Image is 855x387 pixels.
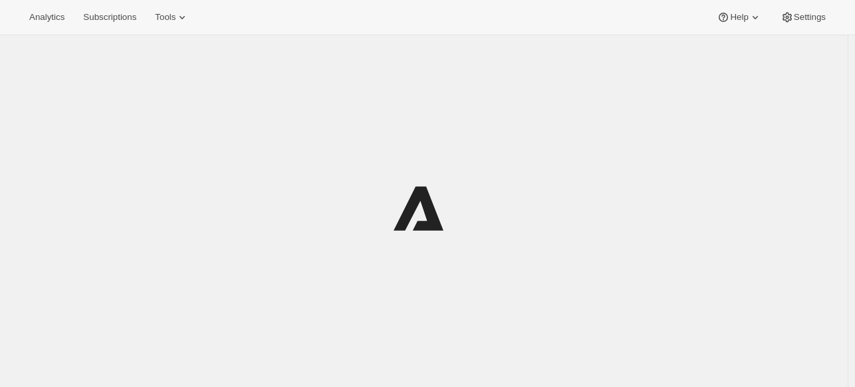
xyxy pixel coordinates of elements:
button: Settings [773,8,834,27]
button: Help [709,8,769,27]
button: Analytics [21,8,72,27]
span: Analytics [29,12,64,23]
button: Subscriptions [75,8,144,27]
span: Help [730,12,748,23]
span: Subscriptions [83,12,136,23]
span: Settings [794,12,826,23]
span: Tools [155,12,176,23]
button: Tools [147,8,197,27]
